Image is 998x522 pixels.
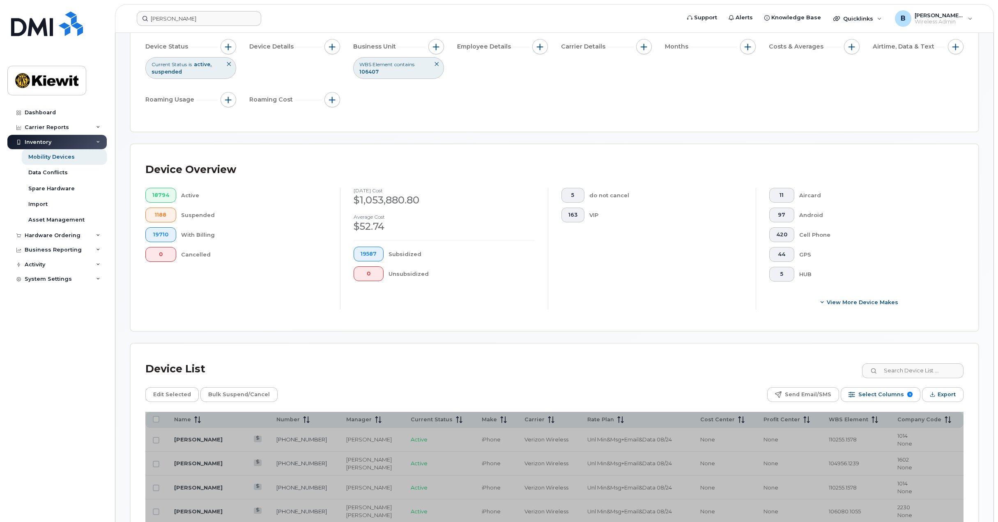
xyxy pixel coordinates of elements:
[152,61,187,68] span: Current Status
[694,14,717,22] span: Support
[915,12,964,18] span: [PERSON_NAME].[PERSON_NAME]
[915,18,964,25] span: Wireless Admin
[354,219,535,233] div: $52.74
[152,192,169,199] span: 18794
[873,42,937,51] span: Airtime, Data & Text
[799,247,951,262] div: GPS
[776,231,787,238] span: 420
[828,10,888,27] div: Quicklinks
[776,271,787,277] span: 5
[776,192,787,199] span: 11
[152,69,182,75] span: suspended
[200,387,278,402] button: Bulk Suspend/Cancel
[785,388,831,401] span: Send Email/SMS
[769,295,950,310] button: View More Device Makes
[208,388,270,401] span: Bulk Suspend/Cancel
[907,392,913,397] span: 9
[561,188,584,203] button: 5
[359,69,379,75] span: 106407
[858,388,904,401] span: Select Columns
[862,363,964,378] input: Search Device List ...
[736,14,753,22] span: Alerts
[769,267,794,282] button: 5
[843,15,873,22] span: Quicklinks
[389,247,535,261] div: Subsidized
[249,95,295,104] span: Roaming Cost
[181,247,327,262] div: Cancelled
[922,387,964,402] button: Export
[361,270,377,277] span: 0
[394,61,414,68] span: contains
[799,267,951,282] div: HUB
[153,388,191,401] span: Edit Selected
[354,247,384,261] button: 19587
[799,208,951,222] div: Android
[938,388,956,401] span: Export
[681,9,723,26] a: Support
[568,212,577,218] span: 163
[769,208,794,222] button: 97
[145,159,236,180] div: Device Overview
[901,14,906,23] span: B
[353,42,398,51] span: Business Unit
[137,11,261,26] input: Find something...
[145,227,176,242] button: 19710
[841,387,920,402] button: Select Columns 9
[361,251,377,257] span: 19587
[457,42,513,51] span: Employee Details
[769,227,794,242] button: 420
[389,266,535,281] div: Unsubsidized
[561,42,608,51] span: Carrier Details
[145,95,197,104] span: Roaming Usage
[145,387,199,402] button: Edit Selected
[665,42,691,51] span: Months
[354,193,535,207] div: $1,053,880.80
[181,227,327,242] div: With Billing
[354,188,535,193] h4: [DATE] cost
[723,9,759,26] a: Alerts
[889,10,978,27] div: Brandi.Andre
[145,358,205,380] div: Device List
[776,212,787,218] span: 97
[568,192,577,199] span: 5
[771,14,821,22] span: Knowledge Base
[759,9,827,26] a: Knowledge Base
[769,188,794,203] button: 11
[194,61,212,67] span: active
[145,42,191,51] span: Device Status
[145,188,176,203] button: 18794
[561,208,584,222] button: 163
[799,188,951,203] div: Aircard
[769,42,826,51] span: Costs & Averages
[145,208,176,222] button: 1188
[181,208,327,222] div: Suspended
[827,298,898,306] span: View More Device Makes
[181,188,327,203] div: Active
[354,214,535,219] h4: Average cost
[589,188,743,203] div: do not cancel
[152,231,169,238] span: 19710
[145,247,176,262] button: 0
[799,227,951,242] div: Cell Phone
[359,61,393,68] span: WBS Element
[767,387,839,402] button: Send Email/SMS
[962,486,992,516] iframe: Messenger Launcher
[354,266,384,281] button: 0
[769,247,794,262] button: 44
[152,212,169,218] span: 1188
[152,251,169,258] span: 0
[776,251,787,258] span: 44
[189,61,192,68] span: is
[589,208,743,222] div: VIP
[249,42,296,51] span: Device Details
